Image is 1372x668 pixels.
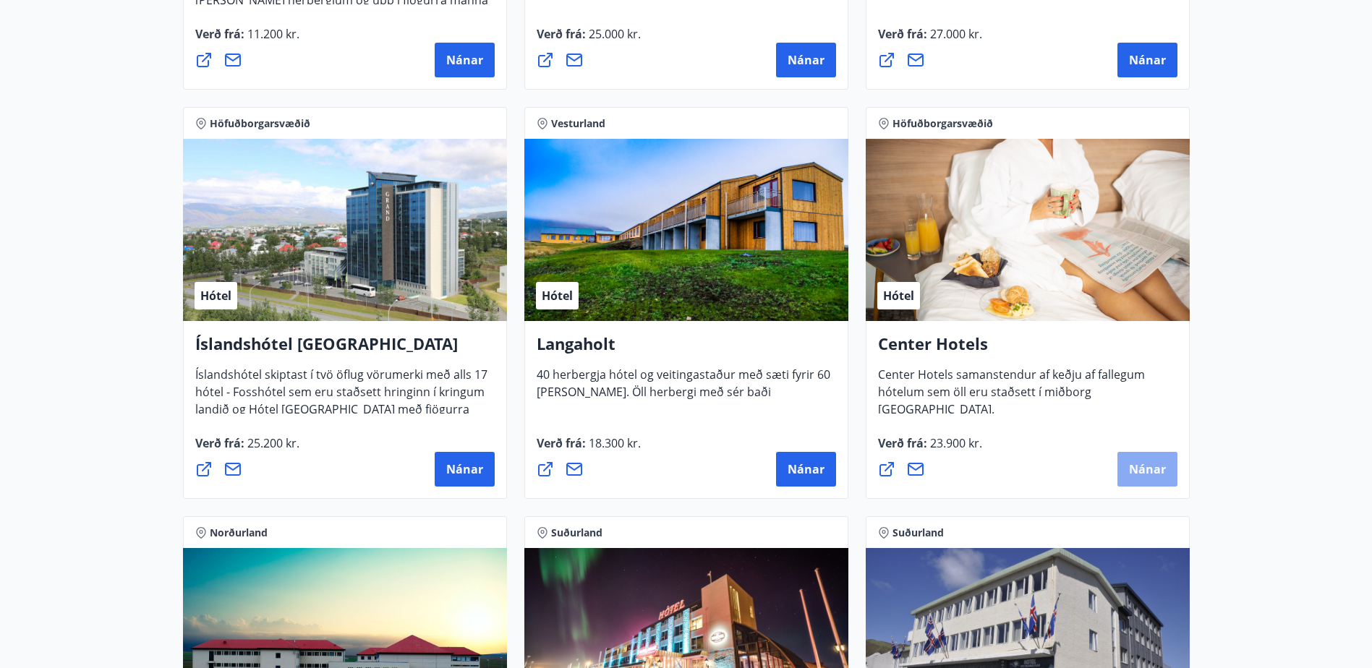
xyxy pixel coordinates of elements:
span: Center Hotels samanstendur af keðju af fallegum hótelum sem öll eru staðsett í miðborg [GEOGRAPHI... [878,367,1145,429]
span: Höfuðborgarsvæðið [210,116,310,131]
button: Nánar [1117,452,1177,487]
span: Nánar [788,461,825,477]
span: Suðurland [551,526,602,540]
h4: Center Hotels [878,333,1177,366]
span: Suðurland [892,526,944,540]
button: Nánar [776,43,836,77]
span: Verð frá : [195,435,299,463]
span: Hótel [883,288,914,304]
span: Verð frá : [878,435,982,463]
span: Verð frá : [537,26,641,53]
button: Nánar [435,43,495,77]
span: 25.200 kr. [244,435,299,451]
span: Íslandshótel skiptast í tvö öflug vörumerki með alls 17 hótel - Fosshótel sem eru staðsett hringi... [195,367,487,446]
span: 40 herbergja hótel og veitingastaður með sæti fyrir 60 [PERSON_NAME]. Öll herbergi með sér baði [537,367,830,411]
h4: Langaholt [537,333,836,366]
span: 25.000 kr. [586,26,641,42]
span: 18.300 kr. [586,435,641,451]
span: Nánar [1129,461,1166,477]
span: Hótel [542,288,573,304]
span: 11.200 kr. [244,26,299,42]
button: Nánar [1117,43,1177,77]
span: Nánar [446,461,483,477]
span: 23.900 kr. [927,435,982,451]
span: Verð frá : [537,435,641,463]
span: Verð frá : [195,26,299,53]
button: Nánar [435,452,495,487]
span: 27.000 kr. [927,26,982,42]
span: Nánar [446,52,483,68]
span: Nánar [788,52,825,68]
button: Nánar [776,452,836,487]
span: Nánar [1129,52,1166,68]
h4: Íslandshótel [GEOGRAPHIC_DATA] [195,333,495,366]
span: Hótel [200,288,231,304]
span: Höfuðborgarsvæðið [892,116,993,131]
span: Verð frá : [878,26,982,53]
span: Vesturland [551,116,605,131]
span: Norðurland [210,526,268,540]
